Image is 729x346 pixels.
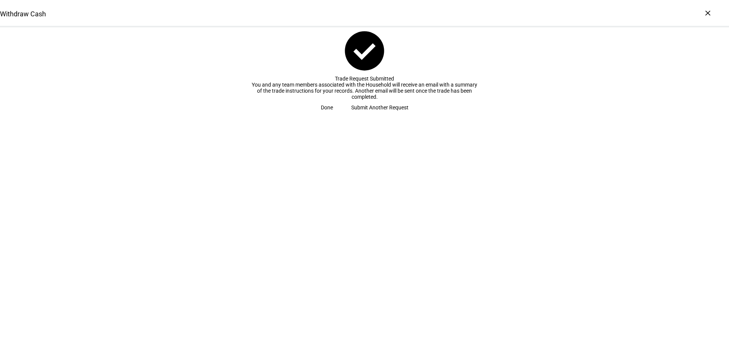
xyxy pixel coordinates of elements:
[251,82,478,100] div: You and any team members associated with the Household will receive an email with a summary of th...
[351,100,409,115] span: Submit Another Request
[251,76,478,82] div: Trade Request Submitted
[312,100,342,115] button: Done
[342,100,418,115] button: Submit Another Request
[341,27,388,74] mat-icon: check_circle
[702,7,714,19] div: ×
[321,100,333,115] span: Done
